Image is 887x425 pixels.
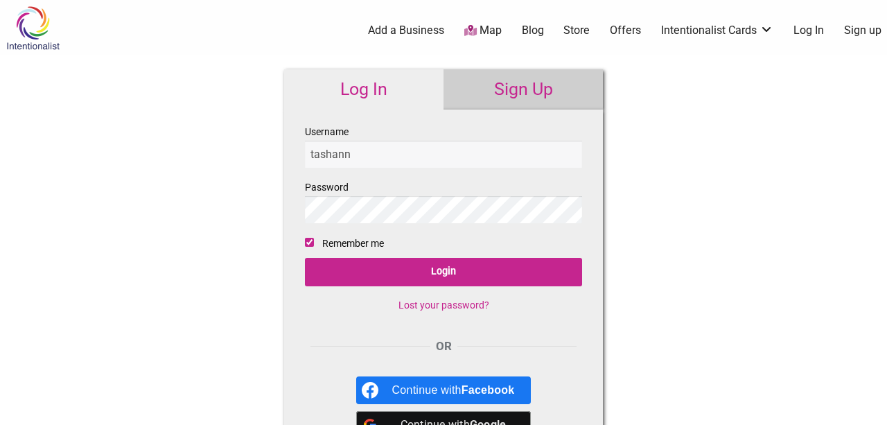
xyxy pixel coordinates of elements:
a: Offers [610,23,641,38]
b: Facebook [462,384,515,396]
a: Intentionalist Cards [661,23,773,38]
a: Store [563,23,590,38]
label: Username [305,123,582,168]
label: Remember me [322,235,384,252]
a: Blog [522,23,544,38]
a: Map [464,23,502,39]
input: Username [305,141,582,168]
a: Sign up [844,23,881,38]
a: Continue with <b>Facebook</b> [356,376,532,404]
a: Log In [793,23,824,38]
label: Password [305,179,582,223]
div: Continue with [392,376,515,404]
div: OR [305,338,582,356]
input: Login [305,258,582,286]
a: Sign Up [443,69,603,110]
a: Add a Business [368,23,444,38]
input: Password [305,196,582,223]
a: Lost your password? [398,300,489,311]
a: Log In [284,69,443,110]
